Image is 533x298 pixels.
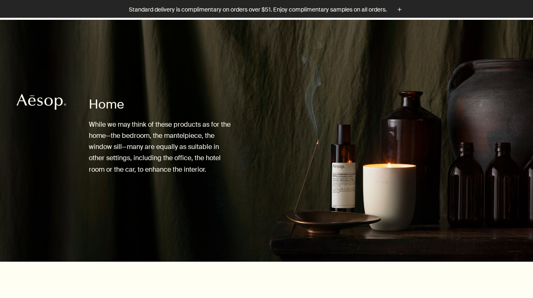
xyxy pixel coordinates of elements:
button: Standard delivery is complimentary on orders over $51. Enjoy complimentary samples on all orders. [129,5,404,14]
svg: Aesop [17,94,66,110]
p: While we may think of these products as for the home—the bedroom, the mantelpiece, the window sil... [89,119,233,175]
h1: Home [89,96,233,113]
a: Aesop [14,92,68,114]
p: Standard delivery is complimentary on orders over $51. Enjoy complimentary samples on all orders. [129,5,387,14]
